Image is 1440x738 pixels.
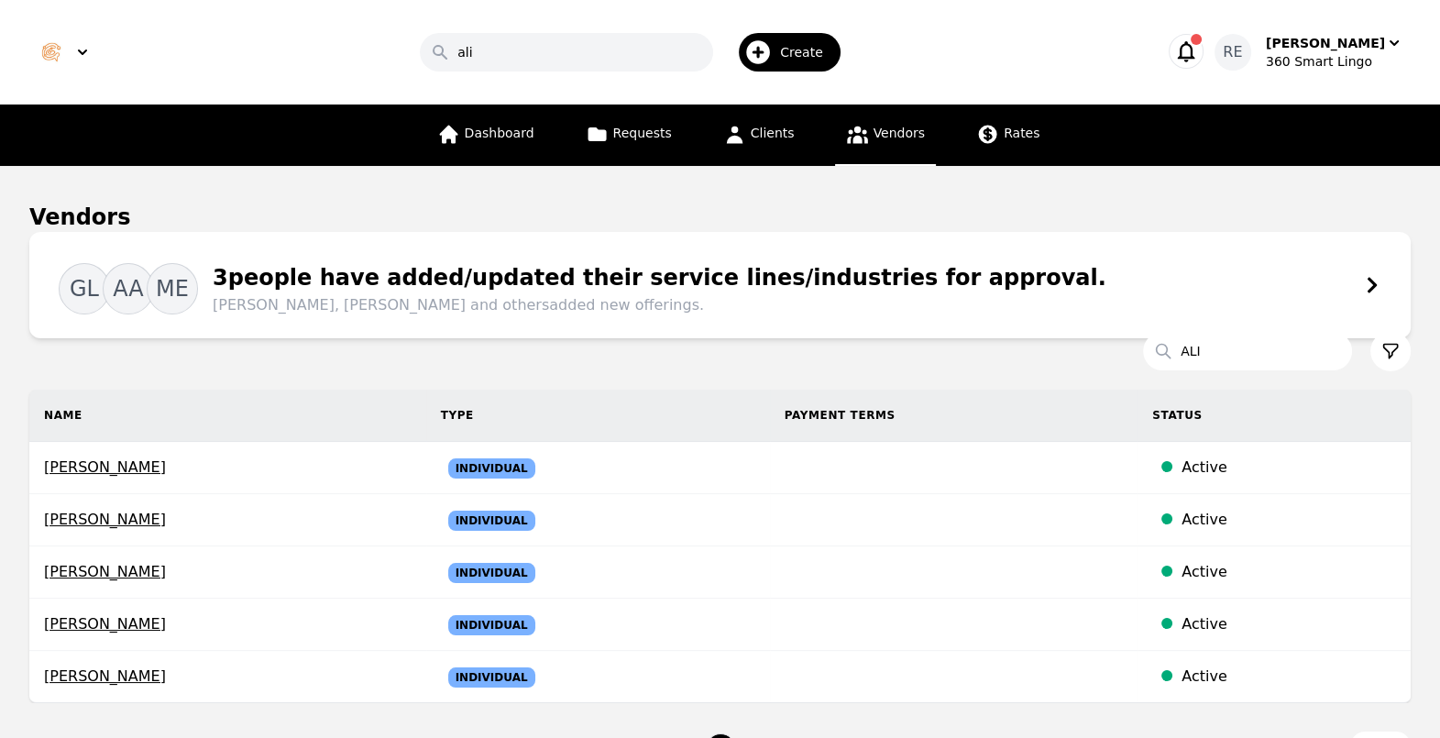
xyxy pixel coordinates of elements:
span: Individual [448,667,535,688]
div: Active [1182,613,1396,635]
img: Logo [37,38,66,67]
span: RE [1223,41,1242,63]
th: Type [426,390,770,442]
button: RE[PERSON_NAME]360 Smart Lingo [1215,34,1403,71]
span: Create [780,43,836,61]
h1: Vendors [29,203,130,232]
span: [PERSON_NAME] [44,561,412,583]
span: ME [156,274,189,303]
span: Individual [448,615,535,635]
th: Status [1138,390,1411,442]
span: Requests [613,126,672,140]
input: Find jobs, services & companies [420,33,713,72]
span: AA [113,274,144,303]
div: Active [1182,457,1396,479]
span: [PERSON_NAME], [PERSON_NAME] and others added new offerings. [213,294,1106,316]
input: Search [1143,332,1352,370]
span: Clients [751,126,795,140]
button: Filter [1370,331,1411,371]
th: Name [29,390,426,442]
span: Rates [1004,126,1039,140]
a: Clients [712,105,806,166]
span: [PERSON_NAME] [44,457,412,479]
div: Active [1182,509,1396,531]
div: 360 Smart Lingo [1266,52,1403,71]
a: Vendors [835,105,936,166]
div: Active [1182,666,1396,688]
a: Dashboard [426,105,545,166]
th: Payment Terms [770,390,1138,442]
button: Create [713,26,852,79]
span: GL [70,274,99,303]
span: [PERSON_NAME] [44,509,412,531]
span: Vendors [874,126,925,140]
div: Active [1182,561,1396,583]
span: Individual [448,563,535,583]
span: [PERSON_NAME] [44,666,412,688]
div: [PERSON_NAME] [1266,34,1385,52]
span: Individual [448,458,535,479]
a: Requests [575,105,683,166]
span: Individual [448,511,535,531]
span: Dashboard [465,126,534,140]
div: 3 people have added/updated their service lines/industries for approval. [198,261,1106,316]
a: Rates [965,105,1050,166]
span: [PERSON_NAME] [44,613,412,635]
